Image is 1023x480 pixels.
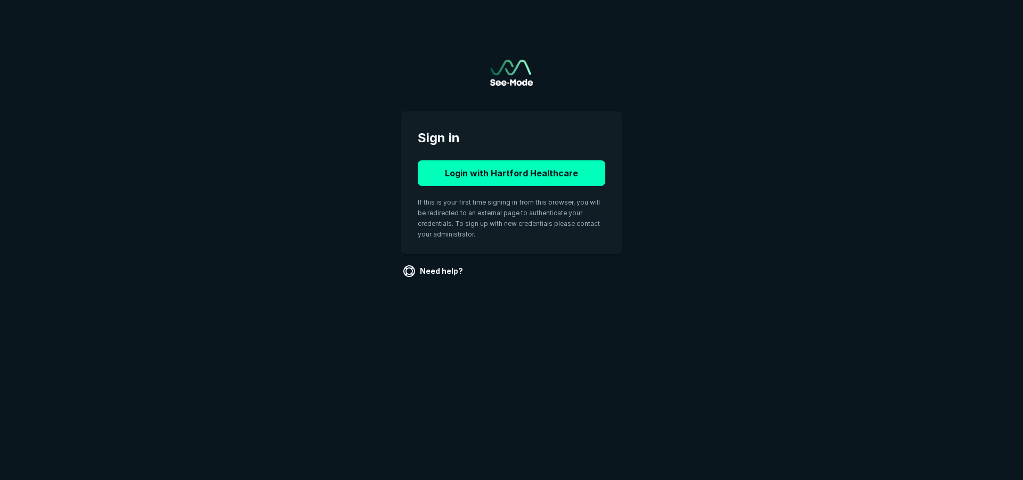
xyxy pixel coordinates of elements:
a: Need help? [401,263,467,280]
button: Login with Hartford Healthcare [418,160,605,186]
img: See-Mode Logo [490,60,533,86]
span: If this is your first time signing in from this browser, you will be redirected to an external pa... [418,198,600,238]
span: Sign in [418,128,605,148]
a: Go to sign in [490,60,533,86]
